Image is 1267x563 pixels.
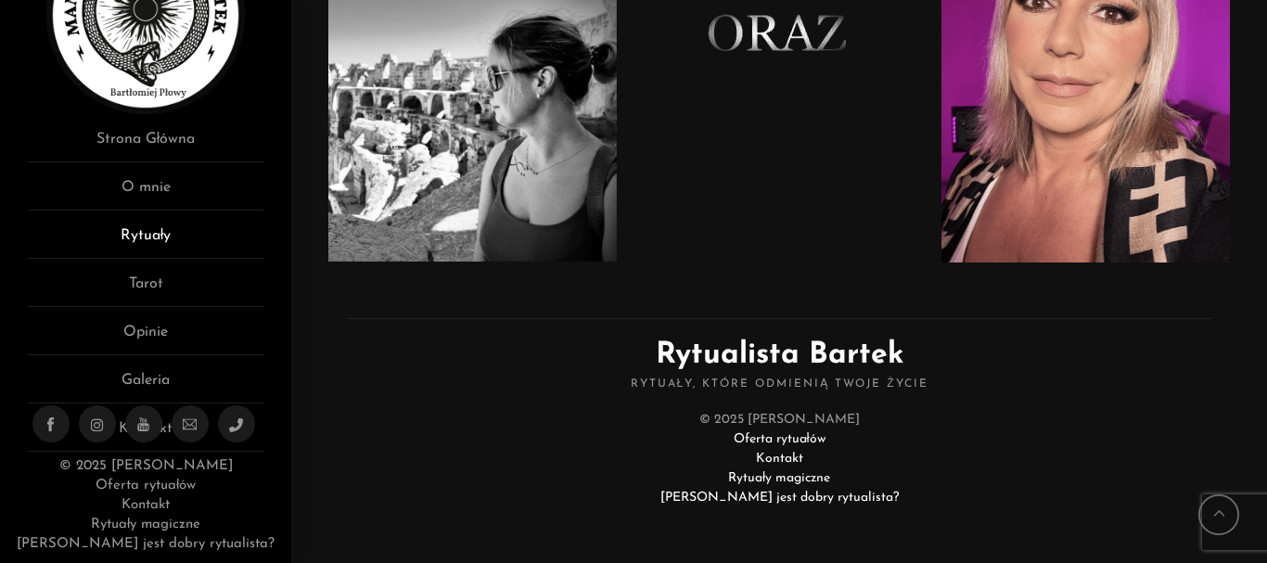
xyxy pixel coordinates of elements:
[122,498,170,512] a: Kontakt
[28,273,263,307] a: Tarot
[96,479,196,493] a: Oferta rytuałów
[91,518,200,531] a: Rytuały magiczne
[28,369,263,403] a: Galeria
[28,176,263,211] a: O mnie
[347,377,1211,392] span: Rytuały, które odmienią Twoje życie
[756,452,803,466] a: Kontakt
[17,537,275,551] a: [PERSON_NAME] jest dobry rytualista?
[28,321,263,355] a: Opinie
[28,128,263,162] a: Strona Główna
[734,432,825,446] a: Oferta rytuałów
[660,491,899,505] a: [PERSON_NAME] jest dobry rytualista?
[28,224,263,259] a: Rytuały
[347,410,1211,507] div: © 2025 [PERSON_NAME]
[347,318,1211,392] h2: Rytualista Bartek
[728,471,830,485] a: Rytuały magiczne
